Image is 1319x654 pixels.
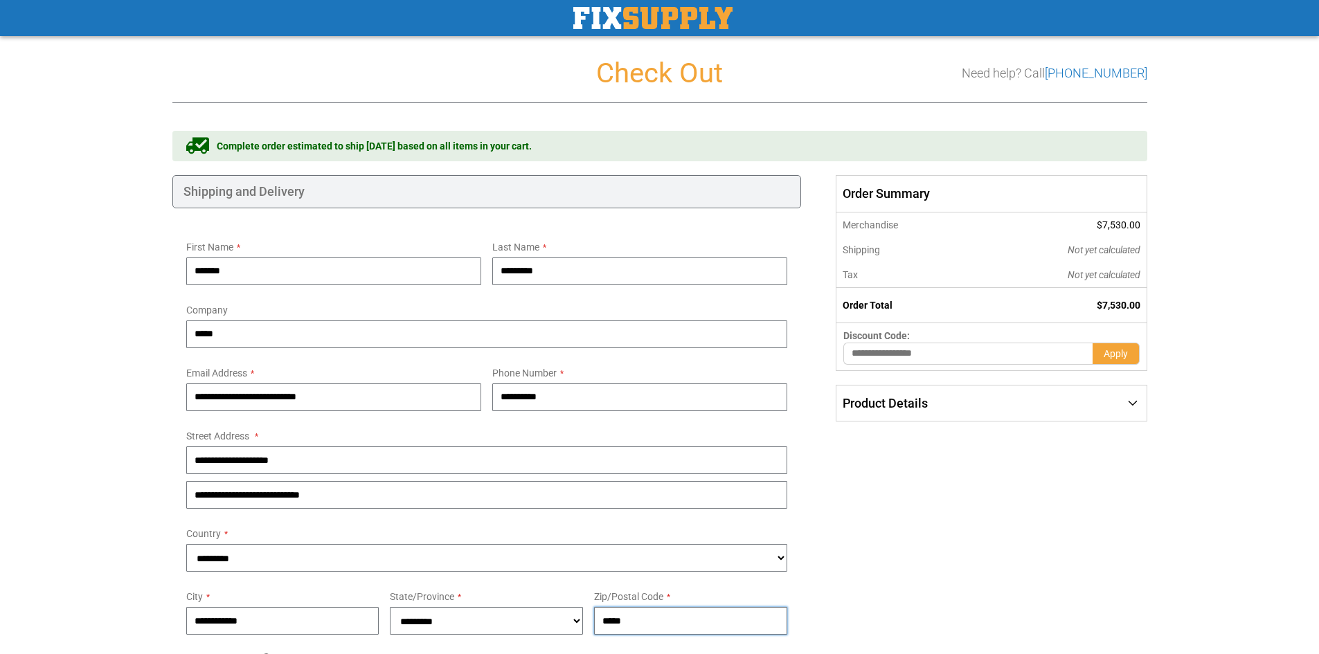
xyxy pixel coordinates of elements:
span: Zip/Postal Code [594,591,663,602]
span: Apply [1104,348,1128,359]
th: Merchandise [836,212,974,237]
button: Apply [1093,343,1140,365]
span: Shipping [843,244,880,255]
span: Email Address [186,367,247,379]
span: Phone Number [492,367,557,379]
span: First Name [186,242,233,253]
span: City [186,591,203,602]
span: Not yet calculated [1068,269,1140,280]
span: Discount Code: [843,330,910,341]
a: [PHONE_NUMBER] [1045,66,1147,80]
span: Last Name [492,242,539,253]
span: Product Details [843,396,928,410]
h1: Check Out [172,58,1147,89]
th: Tax [836,262,974,288]
span: Company [186,305,228,316]
span: Street Address [186,430,249,442]
span: Order Summary [836,175,1147,212]
span: $7,530.00 [1097,219,1140,230]
span: Complete order estimated to ship [DATE] based on all items in your cart. [217,139,532,153]
a: store logo [573,7,733,29]
span: Not yet calculated [1068,244,1140,255]
span: Country [186,528,221,539]
span: $7,530.00 [1097,300,1140,311]
img: Fix Industrial Supply [573,7,733,29]
h3: Need help? Call [962,66,1147,80]
div: Shipping and Delivery [172,175,802,208]
strong: Order Total [843,300,892,311]
span: State/Province [390,591,454,602]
